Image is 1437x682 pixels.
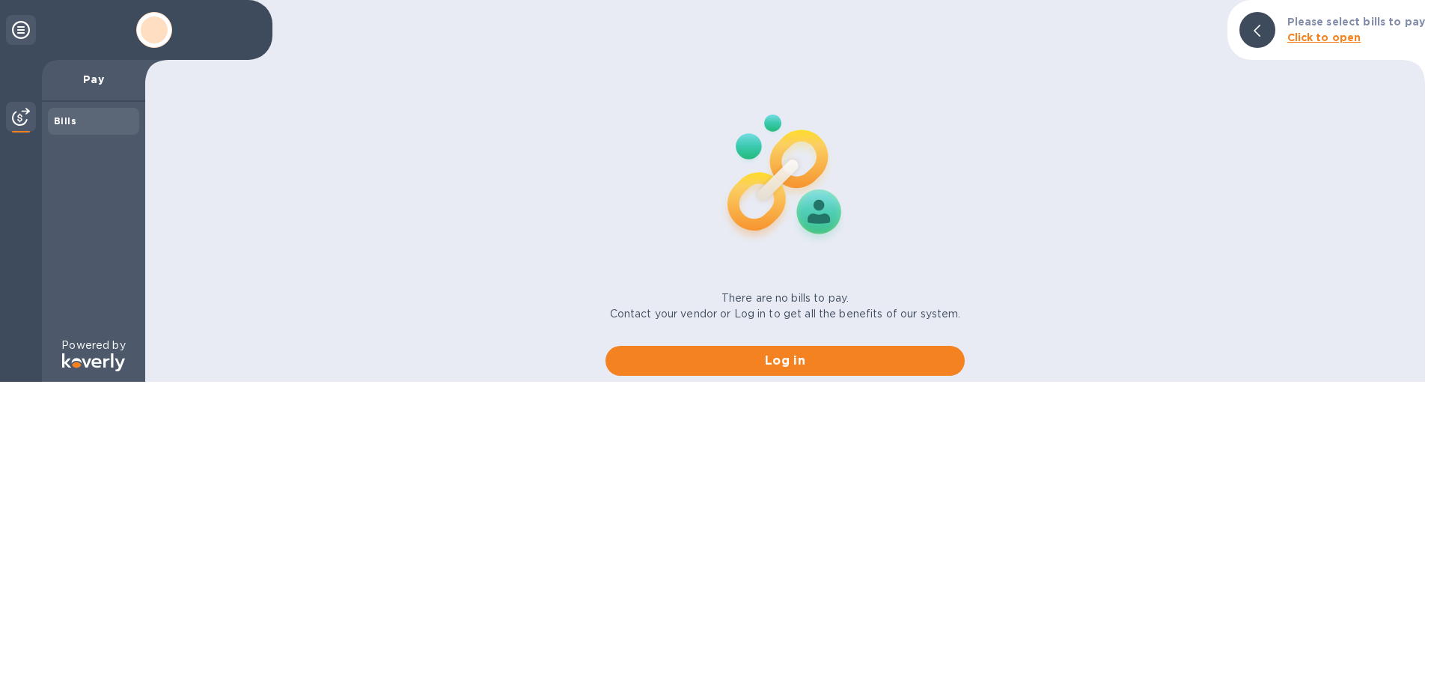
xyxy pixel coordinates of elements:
[54,115,76,127] b: Bills
[1287,31,1361,43] b: Click to open
[605,346,965,376] button: Log in
[610,290,961,322] p: There are no bills to pay. Contact your vendor or Log in to get all the benefits of our system.
[617,352,953,370] span: Log in
[54,72,133,87] p: Pay
[62,353,125,371] img: Logo
[1287,16,1425,28] b: Please select bills to pay
[61,338,125,353] p: Powered by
